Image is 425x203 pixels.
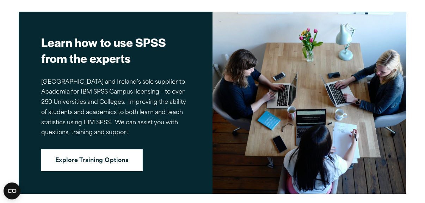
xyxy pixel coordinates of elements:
h2: Learn how to use SPSS from the experts [41,34,190,66]
div: CookieBot Widget Contents [4,183,20,199]
p: [GEOGRAPHIC_DATA] and Ireland’s sole supplier to Academia for IBM SPSS Campus licensing – to over... [41,77,190,138]
a: Explore Training Options [41,149,143,171]
img: Image of three women working on laptops at a table for Version 1 SPSS Training [212,12,406,194]
svg: CookieBot Widget Icon [4,183,20,199]
button: Open CMP widget [4,183,20,199]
